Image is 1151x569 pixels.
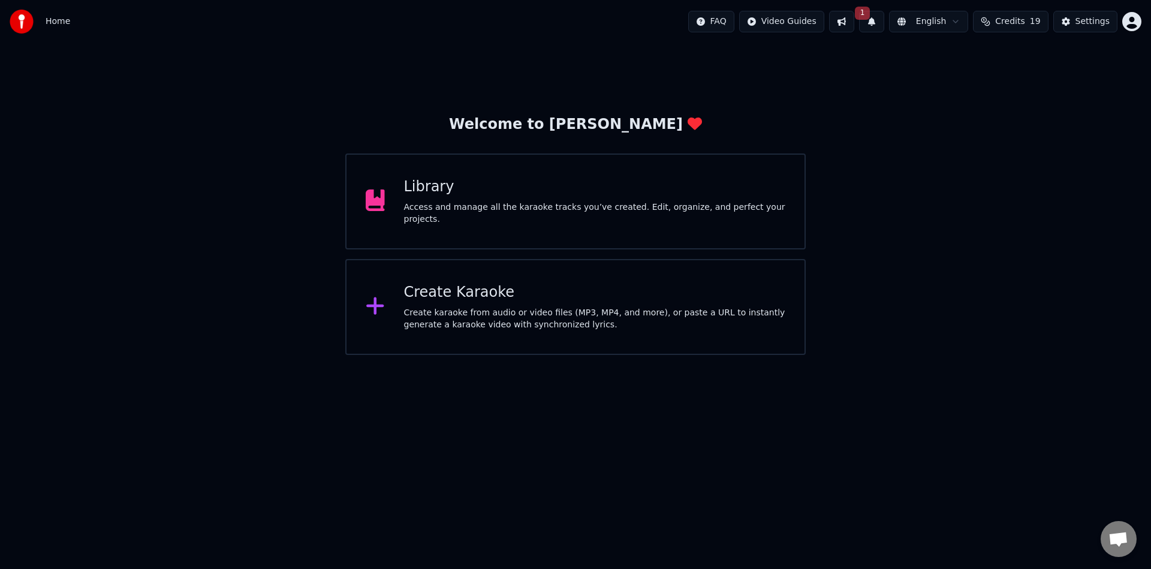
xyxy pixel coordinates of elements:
div: Access and manage all the karaoke tracks you’ve created. Edit, organize, and perfect your projects. [404,201,786,225]
div: Settings [1075,16,1110,28]
div: Create karaoke from audio or video files (MP3, MP4, and more), or paste a URL to instantly genera... [404,307,786,331]
div: Create Karaoke [404,283,786,302]
nav: breadcrumb [46,16,70,28]
button: FAQ [688,11,734,32]
span: 19 [1030,16,1041,28]
img: youka [10,10,34,34]
div: Open chat [1101,521,1137,557]
button: Credits19 [973,11,1048,32]
div: Welcome to [PERSON_NAME] [449,115,702,134]
button: Video Guides [739,11,824,32]
button: Settings [1053,11,1117,32]
span: Home [46,16,70,28]
button: 1 [859,11,884,32]
span: Credits [995,16,1025,28]
div: Library [404,177,786,197]
span: 1 [855,7,870,20]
